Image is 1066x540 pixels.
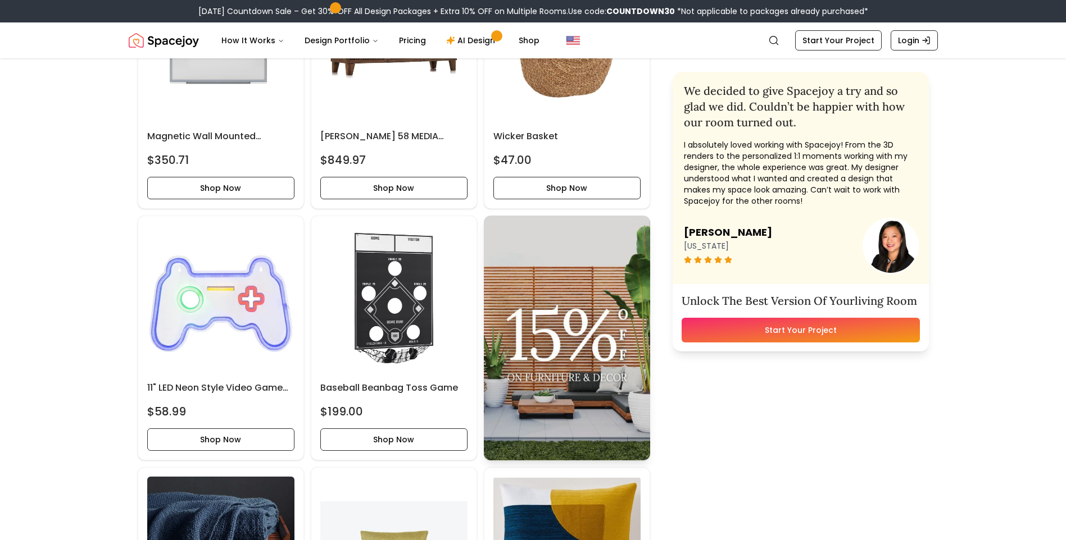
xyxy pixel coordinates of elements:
[147,225,294,372] img: 11" LED Neon Style Video Game Controller Wall Sign image
[684,83,918,130] h2: We decided to give Spacejoy a try and so glad we did. Couldn’t be happier with how our room turne...
[795,30,882,51] a: Start Your Project
[129,29,199,52] img: Spacejoy Logo
[606,6,675,17] b: COUNTDOWN30
[684,139,918,207] p: I absolutely loved working with Spacejoy! From the 3D renders to the personalized 1:1 moments wor...
[320,404,363,419] h4: $199.00
[390,29,435,52] a: Pricing
[320,130,468,143] h6: [PERSON_NAME] 58 MEDIA CONSOLE
[510,29,548,52] a: Shop
[493,130,641,143] h6: Wicker Basket
[684,240,772,251] p: [US_STATE]
[138,216,304,460] a: 11" LED Neon Style Video Game Controller Wall Sign image11" LED Neon Style Video Game Controller ...
[296,29,388,52] button: Design Portfolio
[566,34,580,47] img: United States
[212,29,293,52] button: How It Works
[684,225,772,240] h3: [PERSON_NAME]
[147,177,294,199] button: Shop Now
[320,177,468,199] button: Shop Now
[891,30,938,51] a: Login
[129,22,938,58] nav: Global
[493,152,532,168] h4: $47.00
[320,225,468,372] img: Baseball Beanbag Toss Game image
[864,219,918,273] img: user image
[147,152,189,168] h4: $350.71
[682,293,920,309] h3: Unlock The Best Version Of Your living room
[675,6,868,17] span: *Not applicable to packages already purchased*
[311,216,477,460] a: Baseball Beanbag Toss Game imageBaseball Beanbag Toss Game$199.00Shop Now
[212,29,548,52] nav: Main
[311,216,477,460] div: Baseball Beanbag Toss Game
[198,6,868,17] div: [DATE] Countdown Sale – Get 30% OFF All Design Packages + Extra 10% OFF on Multiple Rooms.
[484,216,650,460] img: 15% OFF on Furniture & Decor
[147,404,186,419] h4: $58.99
[147,130,294,143] h6: Magnetic Wall Mounted Whiteboard
[320,152,366,168] h4: $849.97
[682,318,920,342] a: Start Your Project
[320,381,468,395] h6: Baseball Beanbag Toss Game
[147,381,294,395] h6: 11" LED Neon Style Video Game Controller Wall Sign
[147,428,294,451] button: Shop Now
[320,428,468,451] button: Shop Now
[437,29,507,52] a: AI Design
[129,29,199,52] a: Spacejoy
[568,6,675,17] span: Use code:
[138,216,304,460] div: 11" LED Neon Style Video Game Controller Wall Sign
[493,177,641,199] button: Shop Now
